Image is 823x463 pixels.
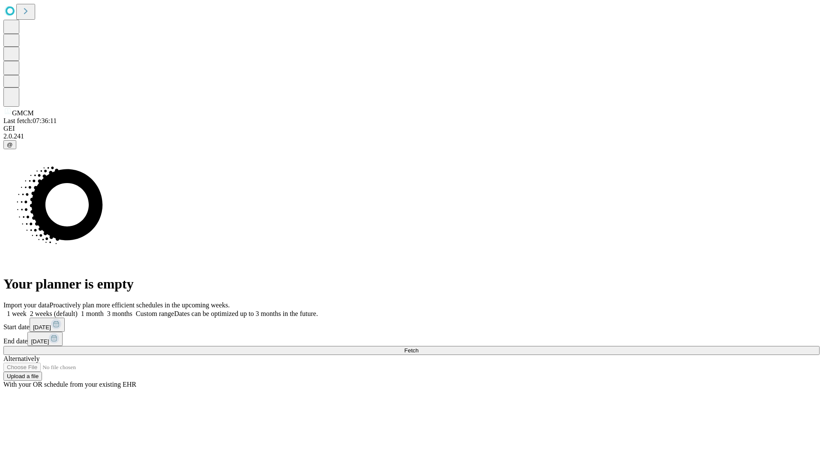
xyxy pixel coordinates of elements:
[3,117,57,124] span: Last fetch: 07:36:11
[3,346,820,355] button: Fetch
[174,310,318,317] span: Dates can be optimized up to 3 months in the future.
[3,355,39,362] span: Alternatively
[3,372,42,381] button: Upload a file
[31,338,49,345] span: [DATE]
[404,347,418,354] span: Fetch
[3,140,16,149] button: @
[12,109,34,117] span: GMCM
[136,310,174,317] span: Custom range
[107,310,132,317] span: 3 months
[30,310,78,317] span: 2 weeks (default)
[50,301,230,309] span: Proactively plan more efficient schedules in the upcoming weeks.
[30,318,65,332] button: [DATE]
[7,310,27,317] span: 1 week
[3,132,820,140] div: 2.0.241
[3,381,136,388] span: With your OR schedule from your existing EHR
[3,332,820,346] div: End date
[3,318,820,332] div: Start date
[3,276,820,292] h1: Your planner is empty
[27,332,63,346] button: [DATE]
[81,310,104,317] span: 1 month
[33,324,51,331] span: [DATE]
[3,125,820,132] div: GEI
[3,301,50,309] span: Import your data
[7,141,13,148] span: @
